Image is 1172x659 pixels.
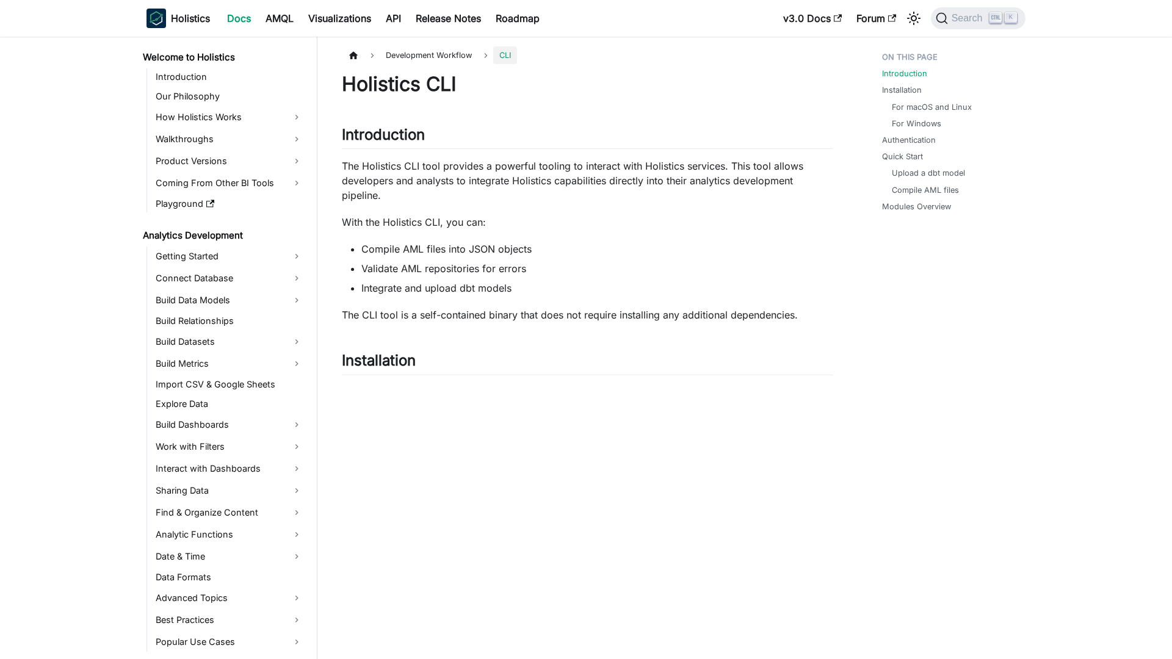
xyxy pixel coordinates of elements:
a: Home page [342,46,365,64]
kbd: K [1005,12,1017,23]
button: Switch between dark and light mode (currently light mode) [904,9,924,28]
a: Forum [849,9,903,28]
a: Visualizations [301,9,378,28]
a: Build Relationships [152,312,306,329]
a: Work with Filters [152,437,306,456]
span: Development Workflow [380,46,478,64]
li: Compile AML files into JSON objects [361,242,833,256]
h2: Introduction [342,126,833,149]
a: Data Formats [152,569,306,586]
span: Search [948,13,990,24]
a: Build Dashboards [152,415,306,434]
a: Walkthroughs [152,129,306,149]
a: Quick Start [882,151,923,162]
a: Welcome to Holistics [139,49,306,66]
a: Sharing Data [152,481,306,500]
a: Modules Overview [882,201,951,212]
a: Interact with Dashboards [152,459,306,478]
a: API [378,9,408,28]
a: Compile AML files [892,184,959,196]
li: Integrate and upload dbt models [361,281,833,295]
a: Roadmap [488,9,547,28]
span: CLI [493,46,517,64]
a: Build Metrics [152,354,306,373]
nav: Breadcrumbs [342,46,833,64]
a: Installation [882,84,922,96]
button: Search (Ctrl+K) [931,7,1025,29]
a: How Holistics Works [152,107,306,127]
a: Analytic Functions [152,525,306,544]
a: Upload a dbt model [892,167,965,179]
a: For Windows [892,118,941,129]
a: Authentication [882,134,936,146]
a: Docs [220,9,258,28]
p: The Holistics CLI tool provides a powerful tooling to interact with Holistics services. This tool... [342,159,833,203]
a: Our Philosophy [152,88,306,105]
a: Introduction [152,68,306,85]
a: Introduction [882,68,927,79]
a: Getting Started [152,247,306,266]
p: With the Holistics CLI, you can: [342,215,833,229]
a: Find & Organize Content [152,503,306,522]
a: Connect Database [152,268,306,288]
a: Import CSV & Google Sheets [152,376,306,393]
a: For macOS and Linux [892,101,972,113]
a: HolisticsHolistics [146,9,210,28]
a: Build Datasets [152,332,306,351]
li: Validate AML repositories for errors [361,261,833,276]
a: Product Versions [152,151,306,171]
p: The CLI tool is a self-contained binary that does not require installing any additional dependenc... [342,308,833,322]
a: Analytics Development [139,227,306,244]
a: Build Data Models [152,290,306,310]
a: Explore Data [152,395,306,412]
a: Popular Use Cases [152,632,306,652]
b: Holistics [171,11,210,26]
h2: Installation [342,351,833,375]
img: Holistics [146,9,166,28]
a: AMQL [258,9,301,28]
a: Best Practices [152,610,306,630]
a: Playground [152,195,306,212]
a: Coming From Other BI Tools [152,173,306,193]
h1: Holistics CLI [342,72,833,96]
a: Advanced Topics [152,588,306,608]
nav: Docs sidebar [134,37,317,659]
a: Release Notes [408,9,488,28]
a: v3.0 Docs [776,9,849,28]
a: Date & Time [152,547,306,566]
